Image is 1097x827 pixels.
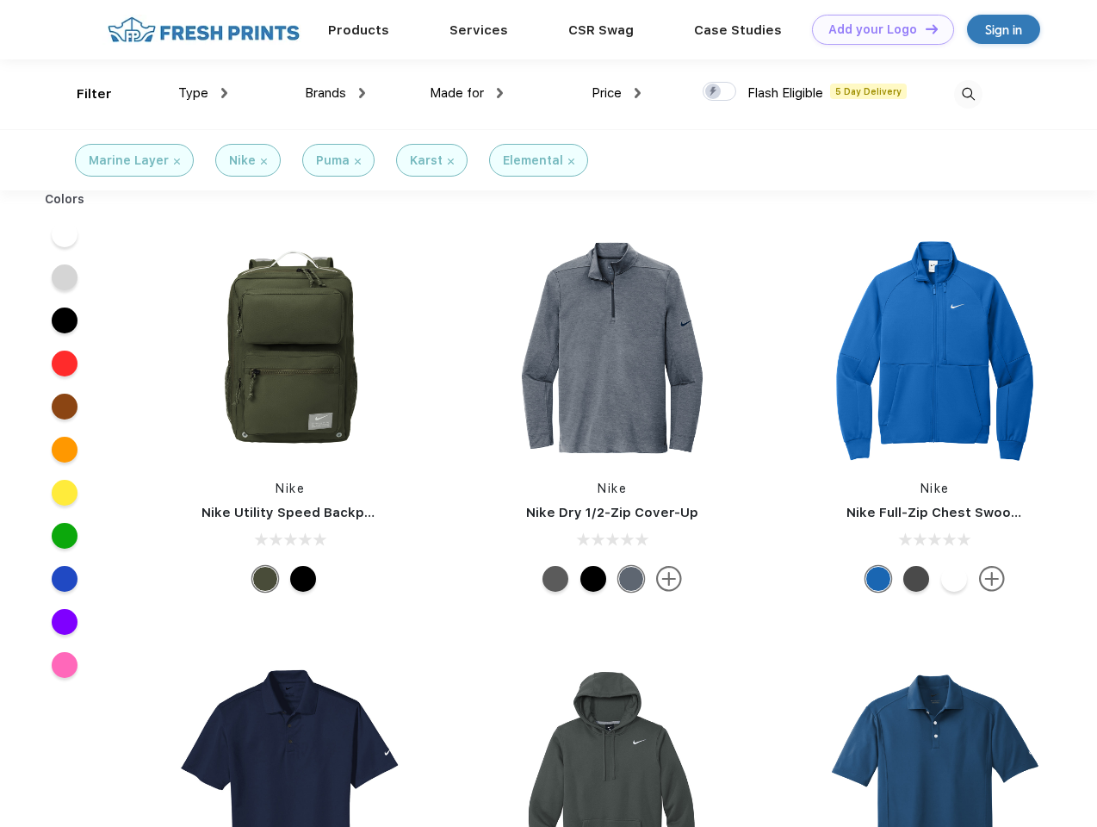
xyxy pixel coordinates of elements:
[830,84,907,99] span: 5 Day Delivery
[355,159,361,165] img: filter_cancel.svg
[410,152,443,170] div: Karst
[526,505,698,520] a: Nike Dry 1/2-Zip Cover-Up
[865,566,891,592] div: Royal
[598,482,627,495] a: Nike
[178,85,208,101] span: Type
[252,566,278,592] div: Cargo Khaki
[77,84,112,104] div: Filter
[449,22,508,38] a: Services
[276,482,305,495] a: Nike
[967,15,1040,44] a: Sign in
[328,22,389,38] a: Products
[954,80,982,109] img: desktop_search.svg
[568,159,574,165] img: filter_cancel.svg
[229,152,256,170] div: Nike
[201,505,387,520] a: Nike Utility Speed Backpack
[498,233,727,463] img: func=resize&h=266
[580,566,606,592] div: Black
[747,85,823,101] span: Flash Eligible
[568,22,634,38] a: CSR Swag
[846,505,1075,520] a: Nike Full-Zip Chest Swoosh Jacket
[176,233,405,463] img: func=resize&h=266
[261,159,267,165] img: filter_cancel.svg
[903,566,929,592] div: Anthracite
[316,152,350,170] div: Puma
[89,152,169,170] div: Marine Layer
[542,566,568,592] div: Black Heather
[920,482,950,495] a: Nike
[102,15,305,45] img: fo%20logo%202.webp
[618,566,644,592] div: Navy Heather
[821,233,1050,463] img: func=resize&h=266
[592,85,622,101] span: Price
[359,88,365,98] img: dropdown.png
[305,85,346,101] span: Brands
[941,566,967,592] div: White
[828,22,917,37] div: Add your Logo
[503,152,563,170] div: Elemental
[174,159,180,165] img: filter_cancel.svg
[926,24,938,34] img: DT
[656,566,682,592] img: more.svg
[32,190,98,208] div: Colors
[635,88,641,98] img: dropdown.png
[979,566,1005,592] img: more.svg
[290,566,316,592] div: Black
[497,88,503,98] img: dropdown.png
[985,20,1022,40] div: Sign in
[430,85,484,101] span: Made for
[221,88,227,98] img: dropdown.png
[448,159,454,165] img: filter_cancel.svg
